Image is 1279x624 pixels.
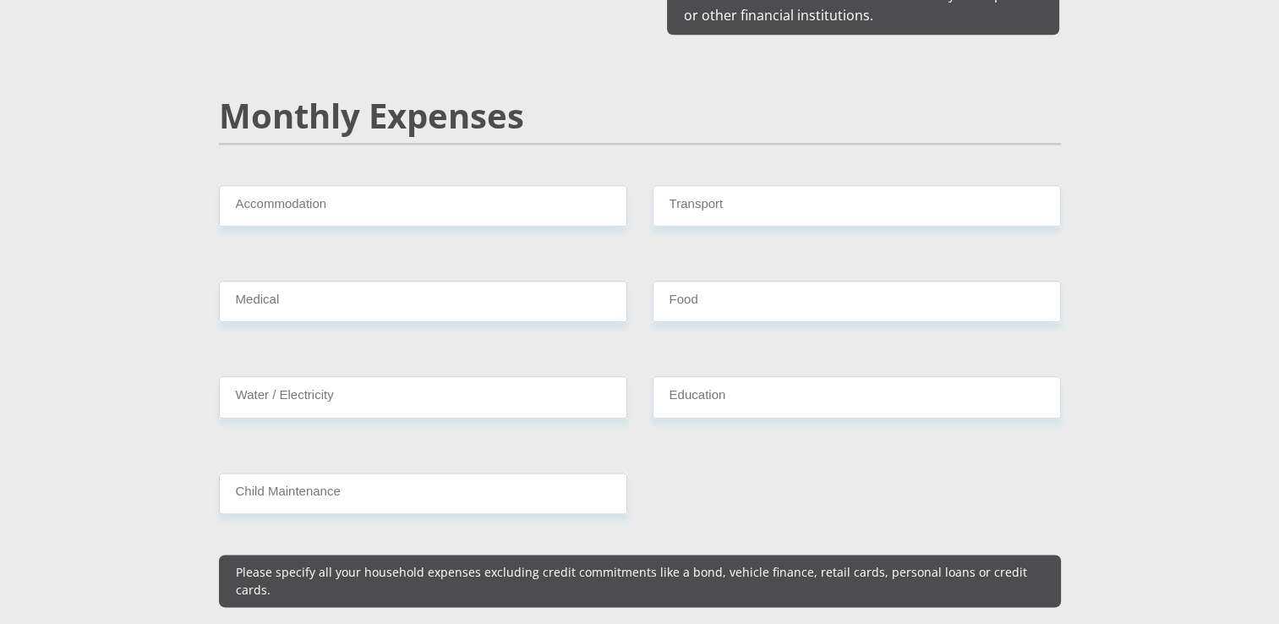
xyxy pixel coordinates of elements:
input: Expenses - Water/Electricity [219,376,627,418]
input: Expenses - Accommodation [219,185,627,227]
input: Expenses - Education [653,376,1061,418]
input: Expenses - Child Maintenance [219,473,627,514]
p: Please specify all your household expenses excluding credit commitments like a bond, vehicle fina... [236,563,1044,599]
h2: Monthly Expenses [219,96,1061,136]
input: Expenses - Transport [653,185,1061,227]
input: Expenses - Food [653,281,1061,322]
input: Expenses - Medical [219,281,627,322]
